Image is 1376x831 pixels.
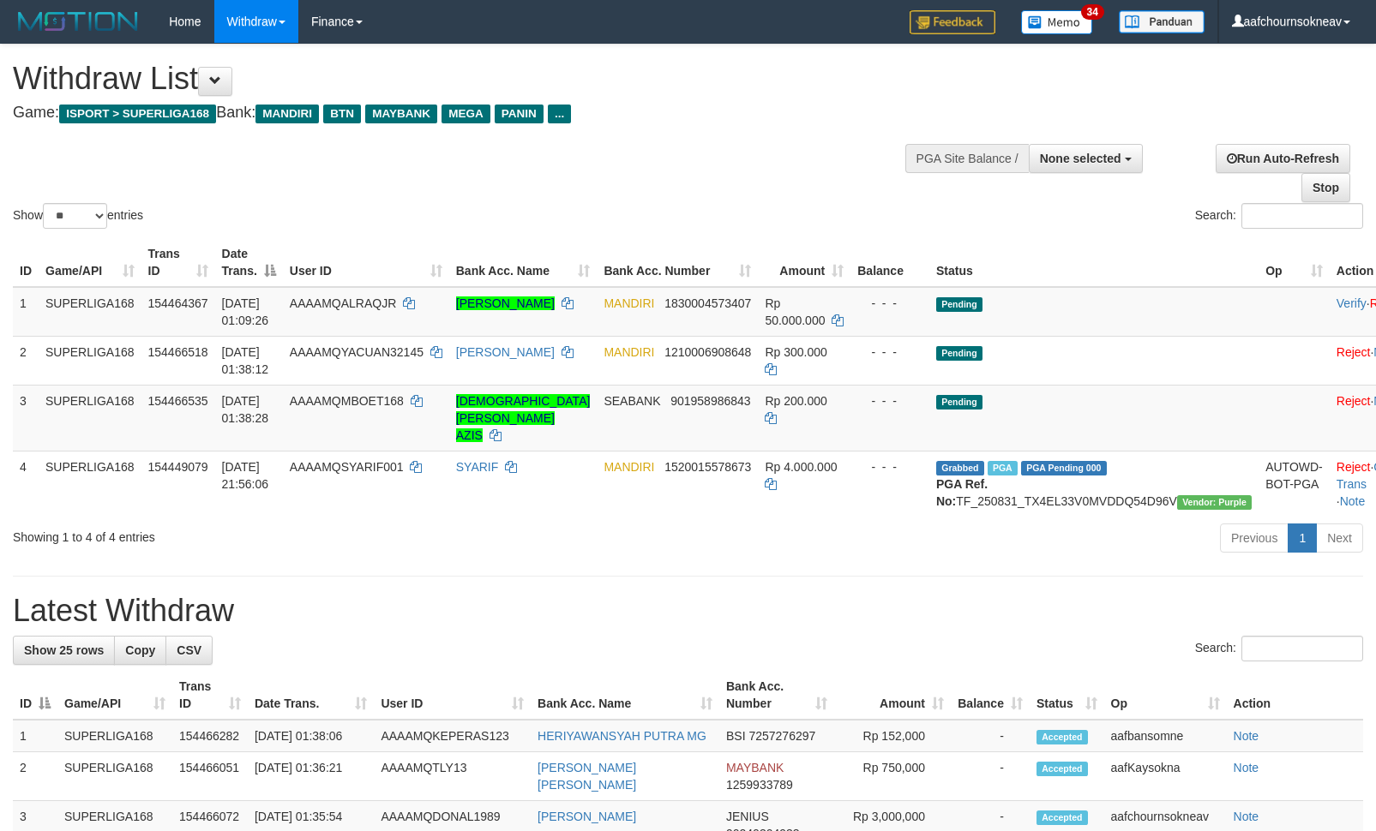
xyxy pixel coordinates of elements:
[765,345,826,359] span: Rp 300.000
[283,238,449,287] th: User ID: activate to sort column ascending
[248,752,374,801] td: [DATE] 01:36:21
[604,394,660,408] span: SEABANK
[290,394,404,408] span: AAAAMQMBOET168
[834,752,951,801] td: Rp 750,000
[936,297,982,312] span: Pending
[664,296,751,310] span: Copy 1830004573407 to clipboard
[664,345,751,359] span: Copy 1210006908648 to clipboard
[456,394,591,442] a: [DEMOGRAPHIC_DATA][PERSON_NAME] AZIS
[857,344,922,361] div: - - -
[1241,203,1363,229] input: Search:
[1030,671,1104,720] th: Status: activate to sort column ascending
[1337,345,1371,359] a: Reject
[148,345,208,359] span: 154466518
[1029,144,1143,173] button: None selected
[834,720,951,752] td: Rp 152,000
[374,720,531,752] td: AAAAMQKEPERAS123
[13,287,39,337] td: 1
[24,643,104,657] span: Show 25 rows
[323,105,361,123] span: BTN
[1234,810,1259,823] a: Note
[456,460,499,474] a: SYARIF
[290,460,404,474] span: AAAAMQSYARIF001
[215,238,283,287] th: Date Trans.: activate to sort column descending
[172,720,248,752] td: 154466282
[1227,671,1363,720] th: Action
[1337,296,1367,310] a: Verify
[374,671,531,720] th: User ID: activate to sort column ascending
[857,392,922,410] div: - - -
[39,451,141,517] td: SUPERLIGA168
[13,62,900,96] h1: Withdraw List
[548,105,571,123] span: ...
[13,238,39,287] th: ID
[765,296,825,327] span: Rp 50.000.000
[13,385,39,451] td: 3
[1259,238,1330,287] th: Op: activate to sort column ascending
[531,671,719,720] th: Bank Acc. Name: activate to sort column ascending
[929,451,1259,517] td: TF_250831_TX4EL33V0MVDDQ54D96V
[726,729,746,743] span: BSI
[13,720,57,752] td: 1
[1316,523,1363,553] a: Next
[910,10,995,34] img: Feedback.jpg
[148,394,208,408] span: 154466535
[39,385,141,451] td: SUPERLIGA168
[13,594,1363,628] h1: Latest Withdraw
[1177,495,1252,510] span: Vendor URL: https://trx4.1velocity.biz
[1241,636,1363,661] input: Search:
[538,810,636,823] a: [PERSON_NAME]
[13,105,900,122] h4: Game: Bank:
[1037,730,1088,744] span: Accepted
[857,458,922,475] div: - - -
[57,752,172,801] td: SUPERLIGA168
[1234,761,1259,774] a: Note
[374,752,531,801] td: AAAAMQTLY13
[1037,762,1088,776] span: Accepted
[290,296,396,310] span: AAAAMQALRAQJR
[726,810,769,823] span: JENIUS
[1234,729,1259,743] a: Note
[59,105,216,123] span: ISPORT > SUPERLIGA168
[442,105,490,123] span: MEGA
[1104,671,1227,720] th: Op: activate to sort column ascending
[495,105,544,123] span: PANIN
[670,394,750,408] span: Copy 901958986843 to clipboard
[1081,4,1104,20] span: 34
[951,720,1030,752] td: -
[538,761,636,792] a: [PERSON_NAME] [PERSON_NAME]
[222,296,269,327] span: [DATE] 01:09:26
[1220,523,1289,553] a: Previous
[1259,451,1330,517] td: AUTOWD-BOT-PGA
[726,761,784,774] span: MAYBANK
[604,460,654,474] span: MANDIRI
[248,720,374,752] td: [DATE] 01:38:06
[1119,10,1205,33] img: panduan.png
[13,9,143,34] img: MOTION_logo.png
[13,203,143,229] label: Show entries
[726,778,793,792] span: Copy 1259933789 to clipboard
[850,238,929,287] th: Balance
[57,671,172,720] th: Game/API: activate to sort column ascending
[719,671,834,720] th: Bank Acc. Number: activate to sort column ascending
[125,643,155,657] span: Copy
[1040,152,1121,165] span: None selected
[834,671,951,720] th: Amount: activate to sort column ascending
[1195,203,1363,229] label: Search:
[758,238,850,287] th: Amount: activate to sort column ascending
[929,238,1259,287] th: Status
[222,345,269,376] span: [DATE] 01:38:12
[165,636,213,665] a: CSV
[857,295,922,312] div: - - -
[39,238,141,287] th: Game/API: activate to sort column ascending
[1104,752,1227,801] td: aafKaysokna
[13,671,57,720] th: ID: activate to sort column descending
[1337,394,1371,408] a: Reject
[222,460,269,491] span: [DATE] 21:56:06
[1216,144,1350,173] a: Run Auto-Refresh
[114,636,166,665] a: Copy
[765,394,826,408] span: Rp 200.000
[936,461,984,475] span: Grabbed
[664,460,751,474] span: Copy 1520015578673 to clipboard
[141,238,215,287] th: Trans ID: activate to sort column ascending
